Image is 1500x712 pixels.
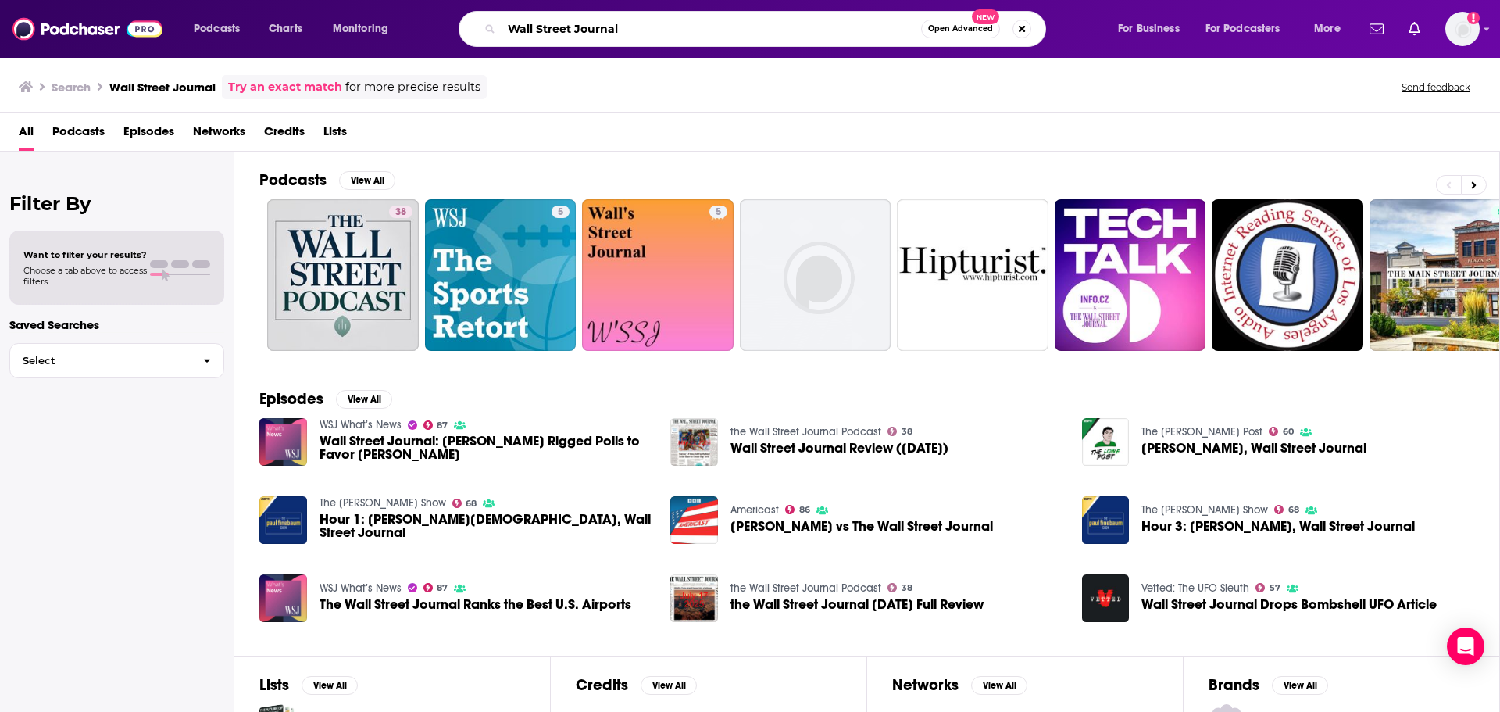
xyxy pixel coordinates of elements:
[9,317,224,332] p: Saved Searches
[730,425,881,438] a: the Wall Street Journal Podcast
[928,25,993,33] span: Open Advanced
[1141,520,1415,533] a: Hour 3: Laine Higgins, Wall Street Journal
[466,500,477,507] span: 68
[1107,16,1199,41] button: open menu
[183,16,260,41] button: open menu
[269,18,302,40] span: Charts
[9,192,224,215] h2: Filter By
[902,428,912,435] span: 38
[320,513,652,539] a: Hour 1: Jason Gay, Wall Street Journal
[1141,581,1249,595] a: Vetted: The UFO Sleuth
[730,598,984,611] span: the Wall Street Journal [DATE] Full Review
[259,389,323,409] h2: Episodes
[730,503,779,517] a: Americast
[425,199,577,351] a: 5
[1195,16,1303,41] button: open menu
[423,583,448,592] a: 87
[576,675,697,695] a: CreditsView All
[259,496,307,544] a: Hour 1: Jason Gay, Wall Street Journal
[473,11,1061,47] div: Search podcasts, credits, & more...
[267,199,419,351] a: 38
[10,356,191,366] span: Select
[1288,506,1299,513] span: 68
[730,442,948,455] a: Wall Street Journal Review (May 21, 2025)
[1445,12,1480,46] button: Show profile menu
[730,581,881,595] a: the Wall Street Journal Podcast
[12,14,162,44] img: Podchaser - Follow, Share and Rate Podcasts
[345,78,480,96] span: for more precise results
[1141,425,1262,438] a: The Lowe Post
[1303,16,1360,41] button: open menu
[1141,598,1437,611] a: Wall Street Journal Drops Bombshell UFO Article
[320,513,652,539] span: Hour 1: [PERSON_NAME][DEMOGRAPHIC_DATA], Wall Street Journal
[320,496,446,510] a: The Paul Finebaum Show
[1141,520,1415,533] span: Hour 3: [PERSON_NAME], Wall Street Journal
[1205,18,1280,40] span: For Podcasters
[1270,585,1280,592] span: 57
[259,675,289,695] h2: Lists
[1363,16,1390,42] a: Show notifications dropdown
[670,574,718,622] img: the Wall Street Journal July 16 Full Review
[1141,503,1268,517] a: The Paul Finebaum Show
[892,675,959,695] h2: Networks
[320,598,631,611] a: The Wall Street Journal Ranks the Best U.S. Airports
[323,119,347,151] a: Lists
[972,9,1000,24] span: New
[576,675,628,695] h2: Credits
[552,206,570,218] a: 5
[902,585,912,592] span: 38
[641,676,697,695] button: View All
[322,16,409,41] button: open menu
[264,119,305,151] a: Credits
[799,506,810,513] span: 86
[23,265,147,287] span: Choose a tab above to access filters.
[1118,18,1180,40] span: For Business
[1445,12,1480,46] span: Logged in as cfurneaux
[320,435,652,461] a: Wall Street Journal: Cohen Rigged Polls to Favor Trump
[971,676,1027,695] button: View All
[389,206,412,218] a: 38
[887,427,912,436] a: 38
[1272,676,1328,695] button: View All
[1445,12,1480,46] img: User Profile
[193,119,245,151] span: Networks
[52,119,105,151] span: Podcasts
[1274,505,1299,514] a: 68
[1283,428,1294,435] span: 60
[558,205,563,220] span: 5
[259,16,312,41] a: Charts
[1082,418,1130,466] img: Sam Walker, Wall Street Journal
[502,16,921,41] input: Search podcasts, credits, & more...
[1082,574,1130,622] a: Wall Street Journal Drops Bombshell UFO Article
[333,18,388,40] span: Monitoring
[437,422,448,429] span: 87
[887,583,912,592] a: 38
[9,343,224,378] button: Select
[109,80,216,95] h3: Wall Street Journal
[582,199,734,351] a: 5
[785,505,810,514] a: 86
[1467,12,1480,24] svg: Add a profile image
[1209,675,1328,695] a: BrandsView All
[302,676,358,695] button: View All
[437,585,448,592] span: 87
[19,119,34,151] a: All
[1082,496,1130,544] img: Hour 3: Laine Higgins, Wall Street Journal
[670,418,718,466] img: Wall Street Journal Review (May 21, 2025)
[259,574,307,622] img: The Wall Street Journal Ranks the Best U.S. Airports
[123,119,174,151] a: Episodes
[1269,427,1294,436] a: 60
[259,418,307,466] img: Wall Street Journal: Cohen Rigged Polls to Favor Trump
[1141,442,1366,455] span: [PERSON_NAME], Wall Street Journal
[716,205,721,220] span: 5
